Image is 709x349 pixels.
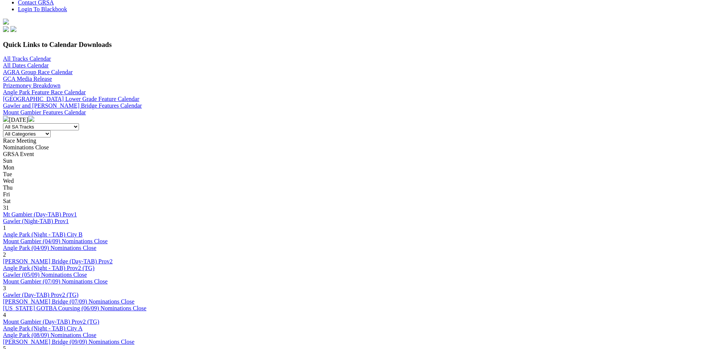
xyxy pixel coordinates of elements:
[3,198,706,204] div: Sat
[3,258,113,264] a: [PERSON_NAME] Bridge (Day-TAB) Prov2
[3,41,706,49] h3: Quick Links to Calendar Downloads
[3,151,706,158] div: GRSA Event
[3,211,77,218] a: Mt Gambier (Day-TAB) Prov1
[3,285,6,291] span: 3
[3,238,108,244] a: Mount Gambier (04/09) Nominations Close
[3,278,108,285] a: Mount Gambier (07/09) Nominations Close
[28,116,34,122] img: chevron-right-pager-white.svg
[3,62,49,69] a: All Dates Calendar
[3,137,706,144] div: Race Meeting
[3,339,134,345] a: [PERSON_NAME] Bridge (09/09) Nominations Close
[3,109,86,115] a: Mount Gambier Features Calendar
[18,6,67,12] a: Login To Blackbook
[3,204,9,211] span: 31
[3,292,79,298] a: Gawler (Day-TAB) Prov2 (TG)
[3,55,51,62] a: All Tracks Calendar
[3,178,706,184] div: Wed
[3,26,9,32] img: facebook.svg
[3,89,86,95] a: Angle Park Feature Race Calendar
[3,218,69,224] a: Gawler (Night-TAB) Prov1
[3,164,706,171] div: Mon
[3,19,9,25] img: logo-grsa-white.png
[3,116,9,122] img: chevron-left-pager-white.svg
[3,298,134,305] a: [PERSON_NAME] Bridge (07/09) Nominations Close
[3,82,60,89] a: Prizemoney Breakdown
[3,69,73,75] a: AGRA Group Race Calendar
[3,144,706,151] div: Nominations Close
[3,265,95,271] a: Angle Park (Night - TAB) Prov2 (TG)
[3,245,96,251] a: Angle Park (04/09) Nominations Close
[3,191,706,198] div: Fri
[3,116,706,123] div: [DATE]
[3,318,99,325] a: Mount Gambier (Day-TAB) Prov2 (TG)
[3,171,706,178] div: Tue
[3,231,83,238] a: Angle Park (Night - TAB) City B
[3,96,139,102] a: [GEOGRAPHIC_DATA] Lower Grade Feature Calendar
[3,312,6,318] span: 4
[10,26,16,32] img: twitter.svg
[3,102,142,109] a: Gawler and [PERSON_NAME] Bridge Features Calendar
[3,251,6,258] span: 2
[3,305,146,311] a: [US_STATE] GOTBA Coursing (06/09) Nominations Close
[3,272,87,278] a: Gawler (05/09) Nominations Close
[3,184,706,191] div: Thu
[3,325,83,331] a: Angle Park (Night - TAB) City A
[3,158,706,164] div: Sun
[3,76,52,82] a: GCA Media Release
[3,332,96,338] a: Angle Park (08/09) Nominations Close
[3,225,6,231] span: 1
